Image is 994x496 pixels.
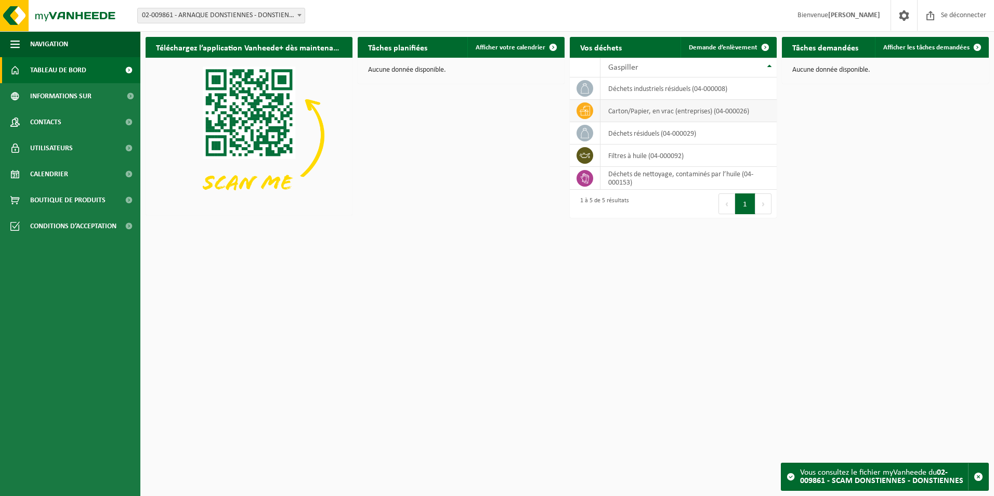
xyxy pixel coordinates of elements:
[30,187,106,213] span: Boutique de produits
[30,31,68,57] span: Navigation
[30,83,120,109] span: Informations sur l’entreprise
[138,8,305,23] span: 02-009861 - SCAM DONSTIENNES - DONSTIENNES
[828,11,880,19] strong: [PERSON_NAME]
[735,193,755,214] button: 1
[800,463,968,490] div: Vous consultez le fichier myVanheede du
[30,135,73,161] span: Utilisateurs
[476,44,545,51] span: Afficher votre calendrier
[883,44,970,51] span: Afficher les tâches demandées
[30,161,68,187] span: Calendrier
[718,193,735,214] button: Précédent
[600,77,777,100] td: Déchets industriels résiduels (04-000008)
[681,37,776,58] a: Demande d’enlèvement
[800,468,963,485] strong: 02-009861 - SCAM DONSTIENNES - DONSTIENNES
[875,37,988,58] a: Afficher les tâches demandées
[30,57,86,83] span: Tableau de bord
[792,67,978,74] p: Aucune donnée disponible.
[146,58,352,213] img: Téléchargez l’application VHEPlus
[575,192,629,215] div: 1 à 5 de 5 résultats
[368,67,554,74] p: Aucune donnée disponible.
[30,109,61,135] span: Contacts
[30,213,116,239] span: Conditions d’acceptation
[600,122,777,145] td: Déchets résiduels (04-000029)
[358,37,438,57] h2: Tâches planifiées
[600,145,777,167] td: Filtres à huile (04-000092)
[689,44,757,51] span: Demande d’enlèvement
[570,37,632,57] h2: Vos déchets
[608,63,638,72] span: Gaspiller
[600,167,777,190] td: Déchets de nettoyage, contaminés par l’huile (04-000153)
[755,193,771,214] button: Prochain
[782,37,869,57] h2: Tâches demandées
[137,8,305,23] span: 02-009861 - SCAM DONSTIENNES - DONSTIENNES
[467,37,564,58] a: Afficher votre calendrier
[146,37,352,57] h2: Téléchargez l’application Vanheede+ dès maintenant !
[600,100,777,122] td: Carton/Papier, en vrac (entreprises) (04-000026)
[797,11,880,19] font: Bienvenue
